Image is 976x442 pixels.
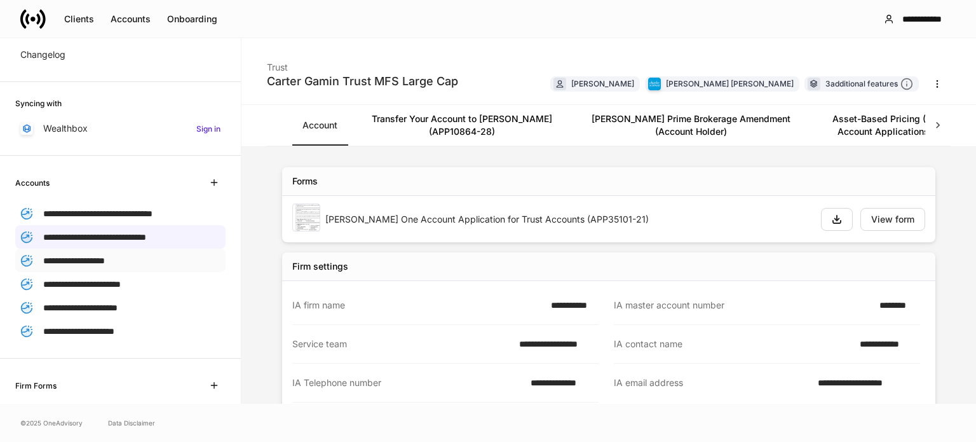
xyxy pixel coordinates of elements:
div: [PERSON_NAME] [PERSON_NAME] [666,78,794,90]
div: [PERSON_NAME] [571,78,634,90]
h6: Sign in [196,123,220,135]
img: charles-schwab-BFYFdbvS.png [648,78,661,90]
div: Firm settings [292,260,348,273]
button: View form [860,208,925,231]
div: IA Telephone number [292,376,523,389]
div: Accounts [111,15,151,24]
div: IA email address [614,376,810,390]
div: View form [871,215,914,224]
p: Changelog [20,48,65,61]
div: 3 additional features [825,78,913,91]
a: [PERSON_NAME] Prime Brokerage Amendment (Account Holder) [576,105,805,146]
button: Accounts [102,9,159,29]
h6: Accounts [15,177,50,189]
div: Forms [292,175,318,188]
h6: Syncing with [15,97,62,109]
span: © 2025 OneAdvisory [20,418,83,428]
div: Trust [267,53,458,74]
div: Clients [64,15,94,24]
button: Clients [56,9,102,29]
a: WealthboxSign in [15,117,226,140]
a: Data Disclaimer [108,418,155,428]
div: IA contact name [614,338,852,350]
div: [PERSON_NAME] One Account Application for Trust Accounts (APP35101-21) [325,213,811,226]
div: IA master account number [614,299,872,312]
a: Transfer Your Account to [PERSON_NAME] (APP10864-28) [348,105,576,146]
p: Wealthbox [43,122,88,135]
h6: Firm Forms [15,380,57,392]
div: Onboarding [167,15,217,24]
a: Account [292,105,348,146]
button: Onboarding [159,9,226,29]
a: Changelog [15,43,226,66]
div: IA firm name [292,299,543,312]
div: Carter Gamin Trust MFS Large Cap [267,74,458,89]
div: Service team [292,338,512,350]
